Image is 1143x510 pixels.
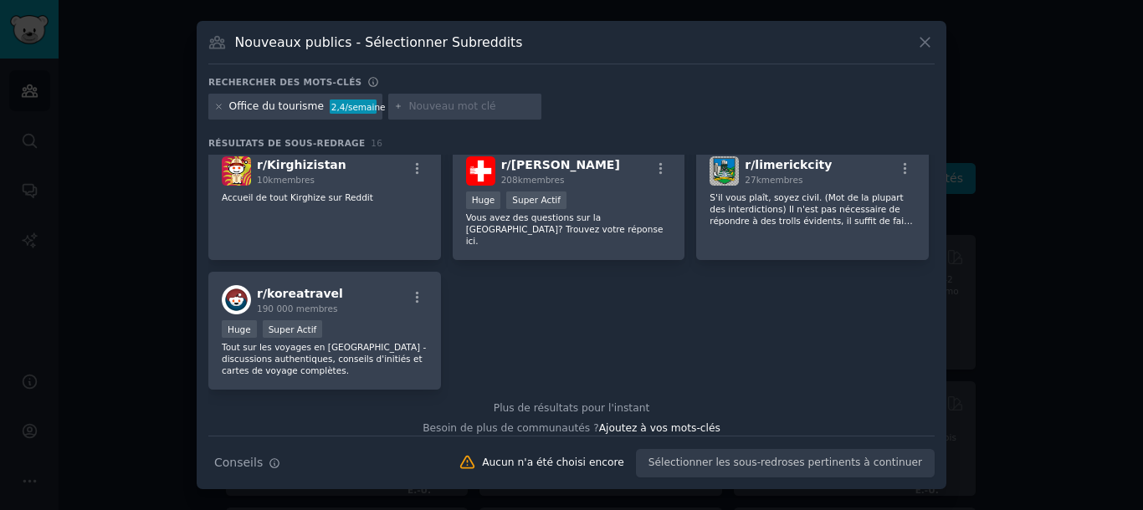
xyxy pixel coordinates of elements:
span: Conseils [214,454,263,472]
p: Tout sur les voyages en [GEOGRAPHIC_DATA] - discussions authentiques, conseils d'initiés et carte... [222,341,428,376]
img: Kirghizistan [222,156,251,186]
span: 10k membres [257,175,315,185]
h3: Nouveaux publics - Sélectionner Subreddits [235,33,523,51]
input: Nouveau mot clé [408,99,536,115]
span: r/Kirghizistan [257,158,346,171]
p: Vous avez des questions sur la [GEOGRAPHIC_DATA]? Trouvez votre réponse ici. [466,212,672,247]
div: Plus de résultats pour l'instant [208,401,935,416]
span: Ajoutez à vos mots-clés [599,422,720,434]
span: 208k membres [501,175,565,185]
div: Super Actif [506,191,566,209]
img: koreatravel [222,285,251,314]
div: Super Actif [263,320,323,338]
p: S'il vous plaît, soyez civil. (Mot de la plupart des interdictions) Il n'est pas nécessaire de ré... [710,191,915,227]
p: Accueil de tout Kirghize sur Reddit [222,191,428,203]
div: Huge [466,191,501,209]
button: Conseils [208,448,286,477]
span: Résultats de sous-redrage [208,137,365,149]
span: 190 000 membres [257,303,337,314]
h3: Rechercher des mots-clés [208,76,361,88]
span: r/limerickcity [745,158,832,171]
span: 16 [371,138,382,148]
div: Office du tourisme [229,99,324,115]
span: 27k membres [745,175,802,185]
img: limerickcity [710,156,739,186]
span: r/[PERSON_NAME] [501,158,620,171]
div: 2,4/semaine [330,99,377,115]
div: Huge [222,320,257,338]
div: Aucun n'a été choisi encore [482,456,624,471]
span: r/koreatravel [257,287,343,300]
img: demande zuzzerland [466,156,495,186]
div: Besoin de plus de communautés ? [208,416,935,436]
